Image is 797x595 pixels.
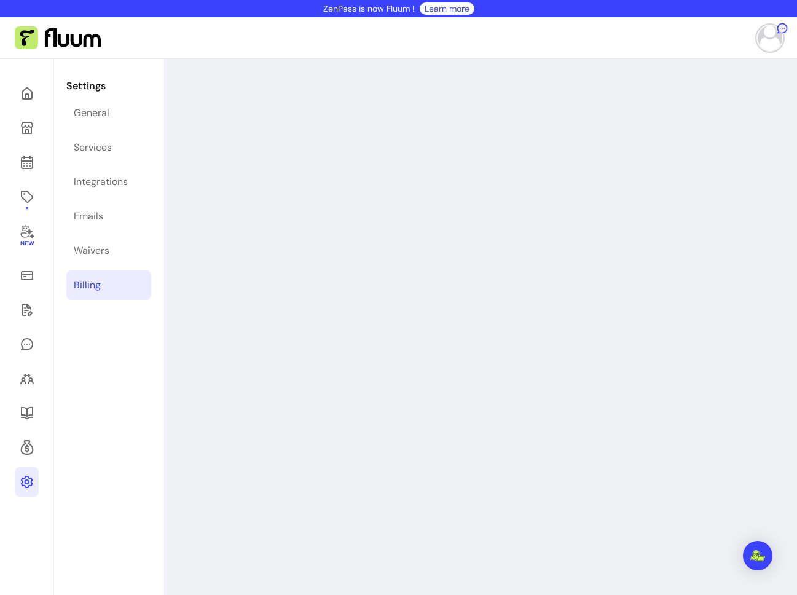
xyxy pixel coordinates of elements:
div: Waivers [74,243,109,258]
div: Open Intercom Messenger [743,541,772,570]
a: Home [15,79,39,108]
a: Sales [15,261,39,290]
a: Integrations [66,167,151,197]
a: Services [66,133,151,162]
div: Billing [74,278,101,293]
button: avatar [753,26,782,50]
a: Clients [15,364,39,393]
a: Waivers [15,295,39,325]
img: Fluum Logo [15,26,101,50]
a: My Messages [15,329,39,359]
img: avatar [758,26,782,50]
a: New [15,216,39,256]
a: Resources [15,398,39,428]
a: Settings [15,467,39,497]
a: Waivers [66,236,151,266]
div: Emails [74,209,103,224]
a: Emails [66,202,151,231]
div: General [74,106,109,120]
a: My Page [15,113,39,143]
a: Billing [66,270,151,300]
span: New [20,240,33,248]
a: Calendar [15,148,39,177]
a: General [66,98,151,128]
a: Refer & Earn [15,433,39,462]
div: Integrations [74,175,128,189]
a: Learn more [425,2,469,15]
p: Settings [66,79,151,93]
p: ZenPass is now Fluum ! [323,2,415,15]
a: Offerings [15,182,39,211]
div: Services [74,140,112,155]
